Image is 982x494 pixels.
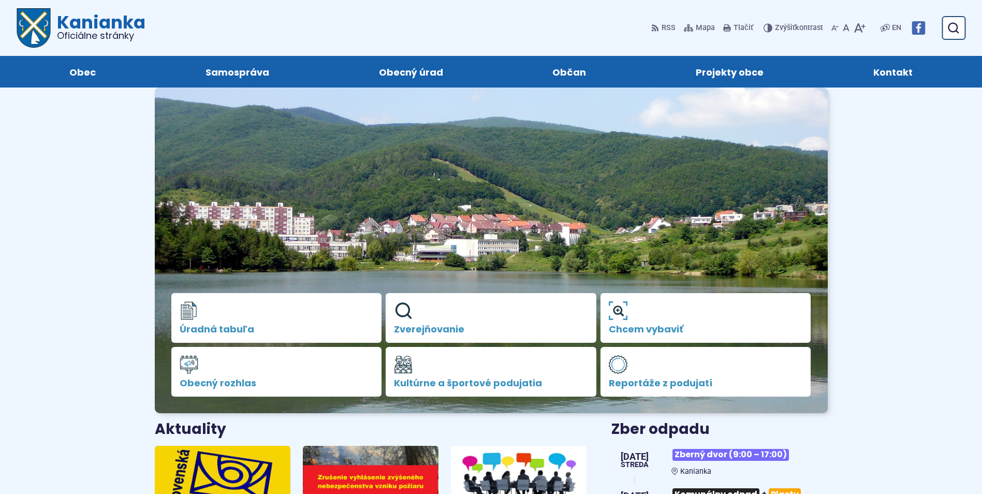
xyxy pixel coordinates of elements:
span: Tlačiť [734,24,753,33]
span: RSS [662,22,676,34]
span: Občan [552,56,586,88]
a: Kontakt [829,56,957,88]
span: [DATE] [621,452,649,461]
span: Zvýšiť [775,23,795,32]
button: Tlačiť [721,17,755,39]
span: Zverejňovanie [394,324,588,335]
span: streda [621,461,649,469]
img: Prejsť na Facebook stránku [912,21,925,35]
a: RSS [651,17,678,39]
a: Projekty obce [651,56,808,88]
h1: Kanianka [51,13,145,40]
span: Kanianka [680,467,711,476]
span: Kontakt [873,56,913,88]
img: Prejsť na domovskú stránku [17,8,51,48]
button: Zmenšiť veľkosť písma [829,17,841,39]
span: Oficiálne stránky [57,31,145,40]
span: Projekty obce [696,56,764,88]
a: Reportáže z podujatí [600,347,811,397]
button: Nastaviť pôvodnú veľkosť písma [841,17,852,39]
button: Zvýšiťkontrast [764,17,825,39]
a: Samospráva [161,56,314,88]
h3: Aktuality [155,422,226,438]
a: Logo Kanianka, prejsť na domovskú stránku. [17,8,145,48]
span: Kultúrne a športové podujatia [394,378,588,388]
span: Obecný rozhlas [180,378,374,388]
a: Obec [25,56,140,88]
span: EN [892,22,901,34]
a: Občan [508,56,631,88]
a: Mapa [682,17,717,39]
a: Zverejňovanie [386,293,596,343]
span: Obec [69,56,96,88]
a: Obecný rozhlas [171,347,382,397]
a: EN [890,22,903,34]
a: Obecný úrad [334,56,488,88]
button: Zväčšiť veľkosť písma [852,17,868,39]
span: Zberný dvor (9:00 – 17:00) [672,449,789,461]
span: Reportáže z podujatí [609,378,803,388]
a: Zberný dvor (9:00 – 17:00) Kanianka [DATE] streda [611,445,827,476]
h3: Zber odpadu [611,422,827,438]
span: Chcem vybaviť [609,324,803,335]
a: Úradná tabuľa [171,293,382,343]
span: Mapa [696,22,715,34]
span: Obecný úrad [379,56,443,88]
span: Samospráva [206,56,269,88]
span: kontrast [775,24,823,33]
a: Chcem vybaviť [600,293,811,343]
a: Kultúrne a športové podujatia [386,347,596,397]
span: Úradná tabuľa [180,324,374,335]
